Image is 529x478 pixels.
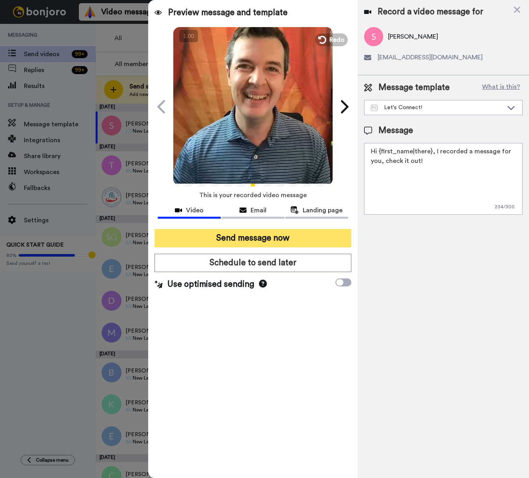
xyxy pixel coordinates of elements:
button: Send message now [155,229,351,247]
span: Video [186,206,204,215]
span: Landing page [303,206,343,215]
button: What is this? [480,82,523,94]
span: Message template [378,82,450,94]
button: Schedule to send later [155,254,351,272]
span: Email [251,206,266,215]
span: Use optimised sending [167,278,254,290]
span: Message [378,125,413,137]
textarea: Hi {first_name|there}, I recorded a message for you, check it out! [364,143,523,215]
span: [EMAIL_ADDRESS][DOMAIN_NAME] [378,53,483,62]
div: Let's Connect! [371,104,503,112]
span: This is your recorded video message [199,186,307,204]
img: Message-temps.svg [371,105,378,111]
